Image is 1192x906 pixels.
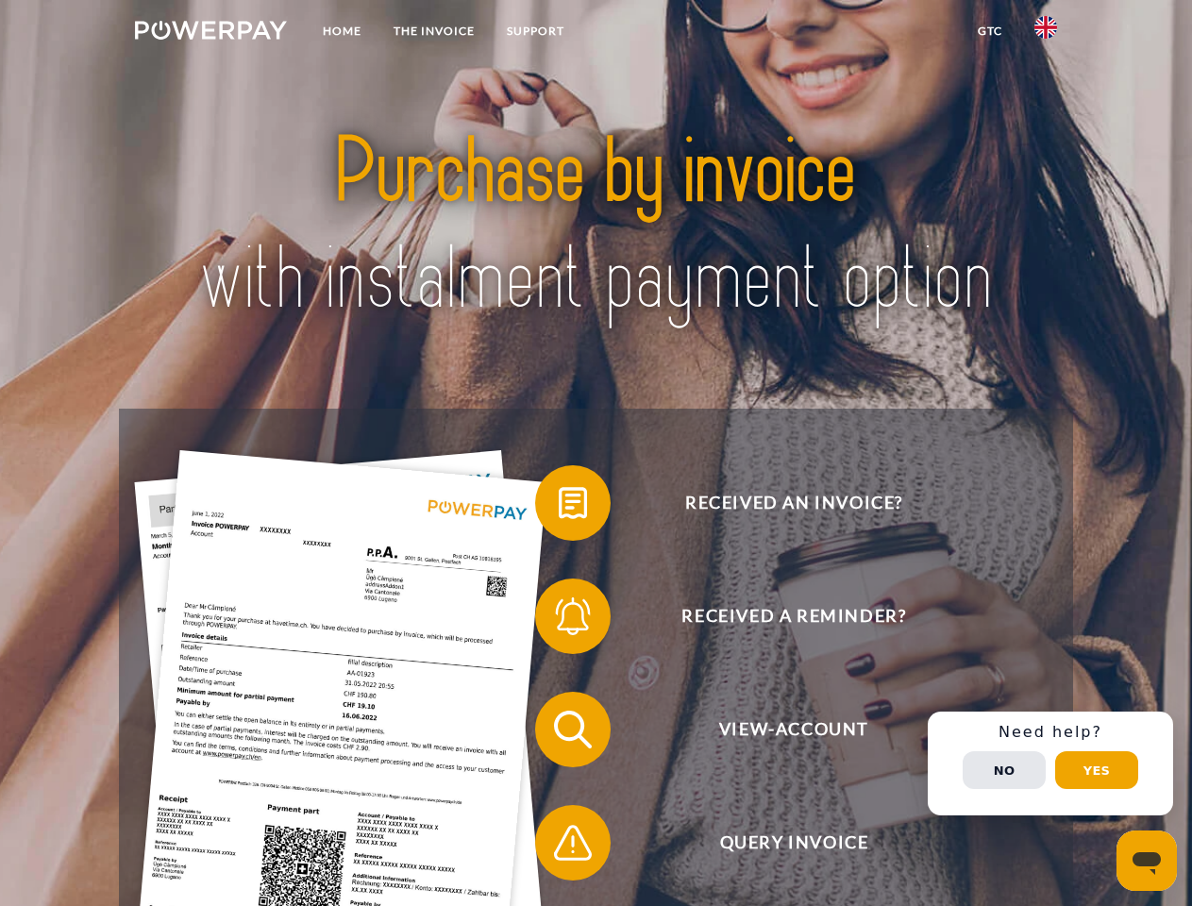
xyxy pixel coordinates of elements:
img: qb_bell.svg [549,593,596,640]
span: View-Account [562,692,1025,767]
button: Yes [1055,751,1138,789]
iframe: Button to launch messaging window [1116,830,1177,891]
img: logo-powerpay-white.svg [135,21,287,40]
button: Received an invoice? [535,465,1026,541]
a: THE INVOICE [378,14,491,48]
button: No [963,751,1046,789]
button: View-Account [535,692,1026,767]
img: title-powerpay_en.svg [180,91,1012,361]
button: Query Invoice [535,805,1026,881]
a: GTC [962,14,1018,48]
span: Received a reminder? [562,579,1025,654]
span: Query Invoice [562,805,1025,881]
img: en [1034,16,1057,39]
img: qb_bill.svg [549,479,596,527]
img: qb_search.svg [549,706,596,753]
h3: Need help? [939,723,1162,742]
span: Received an invoice? [562,465,1025,541]
a: Support [491,14,580,48]
button: Received a reminder? [535,579,1026,654]
div: Schnellhilfe [928,712,1173,815]
img: qb_warning.svg [549,819,596,866]
a: Home [307,14,378,48]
